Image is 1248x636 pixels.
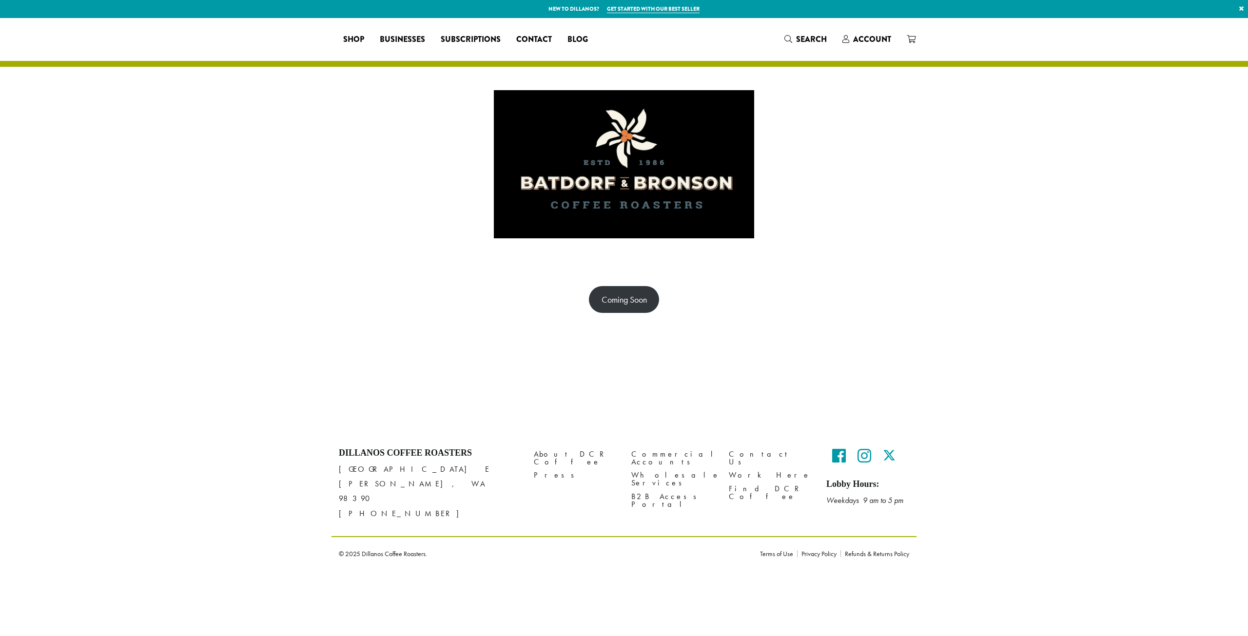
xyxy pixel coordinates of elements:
[631,448,714,469] a: Commercial Accounts
[631,490,714,511] a: B2B Access Portal
[631,469,714,490] a: Wholesale Services
[853,34,891,45] span: Account
[441,34,501,46] span: Subscriptions
[534,448,617,469] a: About DCR Coffee
[840,550,909,557] a: Refunds & Returns Policy
[729,469,812,482] a: Work Here
[339,448,519,459] h4: Dillanos Coffee Roasters
[796,34,827,45] span: Search
[380,34,425,46] span: Businesses
[516,34,552,46] span: Contact
[335,32,372,47] a: Shop
[534,469,617,482] a: Press
[729,482,812,503] a: Find DCR Coffee
[826,479,909,490] h5: Lobby Hours:
[760,550,797,557] a: Terms of Use
[607,5,700,13] a: Get started with our best seller
[589,286,660,313] a: Coming Soon
[797,550,840,557] a: Privacy Policy
[339,462,519,520] p: [GEOGRAPHIC_DATA] E [PERSON_NAME], WA 98390 [PHONE_NUMBER]
[777,31,835,47] a: Search
[729,448,812,469] a: Contact Us
[567,34,588,46] span: Blog
[339,550,745,557] p: © 2025 Dillanos Coffee Roasters.
[826,495,903,505] em: Weekdays 9 am to 5 pm
[343,34,364,46] span: Shop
